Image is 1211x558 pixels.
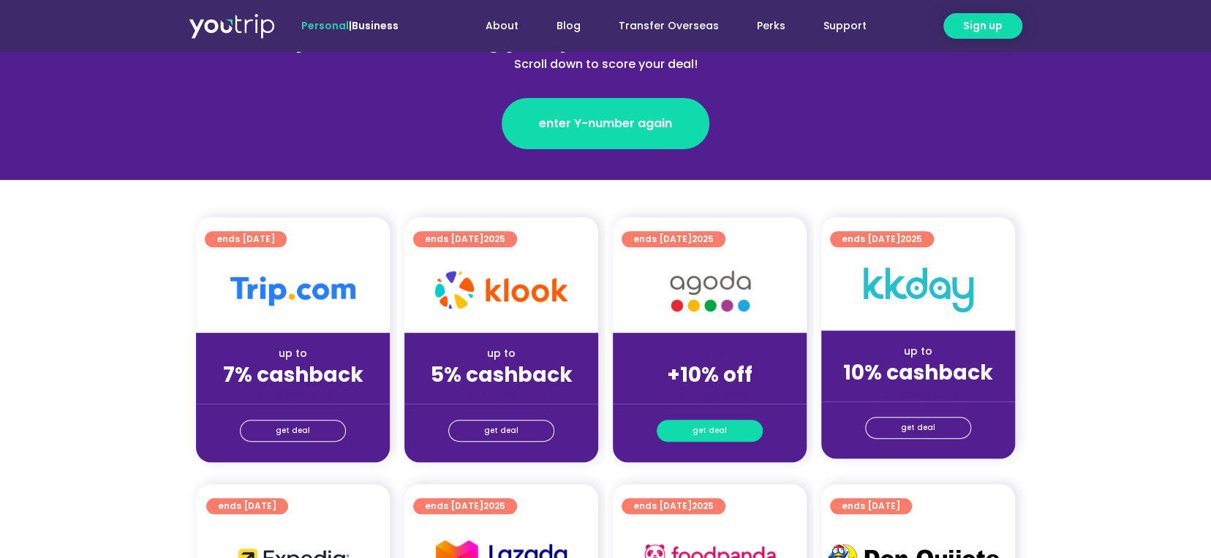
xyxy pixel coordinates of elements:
[288,56,923,73] div: Scroll down to score your deal!
[431,361,573,389] strong: 5% cashback
[633,231,714,247] span: ends [DATE]
[240,420,346,442] a: get deal
[625,388,795,404] div: (for stays only)
[208,388,378,404] div: (for stays only)
[467,12,537,39] a: About
[502,98,709,149] a: enter Y-number again
[833,386,1003,401] div: (for stays only)
[804,12,886,39] a: Support
[205,231,287,247] a: ends [DATE]
[833,344,1003,359] div: up to
[438,12,886,39] nav: Menu
[692,233,714,245] span: 2025
[276,421,310,441] span: get deal
[843,358,993,387] strong: 10% cashback
[352,18,399,33] a: Business
[208,346,378,361] div: up to
[206,498,288,514] a: ends [DATE]
[622,498,725,514] a: ends [DATE]2025
[413,498,517,514] a: ends [DATE]2025
[842,231,922,247] span: ends [DATE]
[900,233,922,245] span: 2025
[484,421,518,441] span: get deal
[301,18,349,33] span: Personal
[943,13,1022,39] a: Sign up
[425,231,505,247] span: ends [DATE]
[657,420,763,442] a: get deal
[865,417,971,439] a: get deal
[539,115,672,132] span: enter Y-number again
[830,231,934,247] a: ends [DATE]2025
[830,498,912,514] a: ends [DATE]
[416,346,586,361] div: up to
[537,12,600,39] a: Blog
[633,498,714,514] span: ends [DATE]
[416,388,586,404] div: (for stays only)
[218,498,276,514] span: ends [DATE]
[738,12,804,39] a: Perks
[413,231,517,247] a: ends [DATE]2025
[667,361,752,389] strong: +10% off
[425,498,505,514] span: ends [DATE]
[842,498,900,514] span: ends [DATE]
[216,231,275,247] span: ends [DATE]
[692,499,714,512] span: 2025
[901,418,935,438] span: get deal
[693,421,727,441] span: get deal
[301,18,399,33] span: |
[448,420,554,442] a: get deal
[963,18,1003,34] span: Sign up
[622,231,725,247] a: ends [DATE]2025
[483,499,505,512] span: 2025
[696,346,723,361] span: up to
[223,361,363,389] strong: 7% cashback
[483,233,505,245] span: 2025
[600,12,738,39] a: Transfer Overseas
